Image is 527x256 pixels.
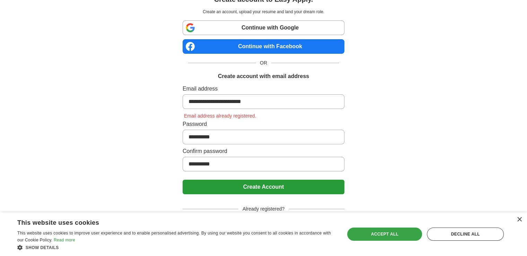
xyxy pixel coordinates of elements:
span: Already registered? [238,205,289,213]
div: This website uses cookies [17,216,318,227]
button: Create Account [183,180,344,194]
span: OR [256,59,271,67]
div: Decline all [427,228,504,241]
div: Accept all [347,228,422,241]
h1: Create account with email address [218,72,309,80]
a: Continue with Facebook [183,39,344,54]
span: Email address already registered. [183,113,258,119]
label: Email address [183,85,344,93]
span: Show details [26,245,59,250]
div: Close [517,217,522,222]
label: Password [183,120,344,128]
a: Read more, opens a new window [54,238,75,242]
label: Confirm password [183,147,344,155]
a: Continue with Google [183,20,344,35]
p: Create an account, upload your resume and land your dream role. [184,9,343,15]
div: Show details [17,244,335,251]
span: This website uses cookies to improve user experience and to enable personalised advertising. By u... [17,231,331,242]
